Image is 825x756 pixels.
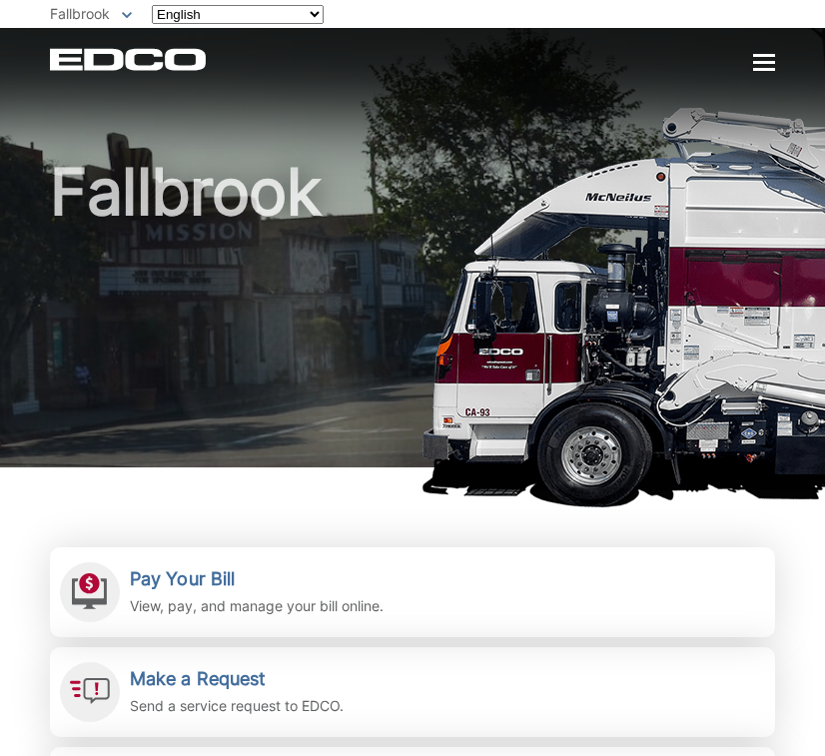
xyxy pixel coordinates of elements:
[130,668,344,690] h2: Make a Request
[152,5,324,24] select: Select a language
[50,647,775,737] a: Make a Request Send a service request to EDCO.
[50,160,775,476] h1: Fallbrook
[50,547,775,637] a: Pay Your Bill View, pay, and manage your bill online.
[130,595,384,617] p: View, pay, and manage your bill online.
[130,568,384,590] h2: Pay Your Bill
[50,5,110,22] span: Fallbrook
[50,48,209,71] a: EDCD logo. Return to the homepage.
[130,695,344,717] p: Send a service request to EDCO.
